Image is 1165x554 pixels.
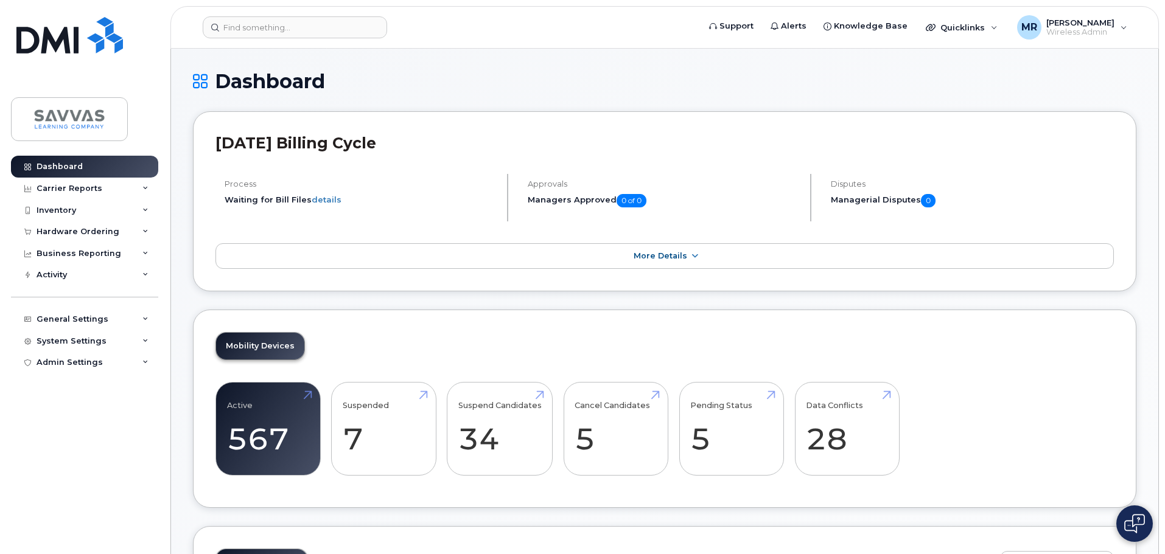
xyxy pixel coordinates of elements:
h2: [DATE] Billing Cycle [215,134,1114,152]
h5: Managerial Disputes [831,194,1114,207]
a: details [312,195,341,204]
h4: Process [225,179,497,189]
h5: Managers Approved [528,194,800,207]
h1: Dashboard [193,71,1136,92]
a: Mobility Devices [216,333,304,359]
a: Suspended 7 [343,389,425,469]
li: Waiting for Bill Files [225,194,497,206]
span: 0 of 0 [617,194,646,207]
a: Suspend Candidates 34 [458,389,542,469]
span: More Details [634,251,687,260]
a: Pending Status 5 [690,389,772,469]
h4: Disputes [831,179,1114,189]
h4: Approvals [528,179,800,189]
a: Data Conflicts 28 [806,389,888,469]
img: Open chat [1124,514,1145,533]
a: Active 567 [227,389,309,469]
span: 0 [921,194,936,207]
a: Cancel Candidates 5 [575,389,657,469]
